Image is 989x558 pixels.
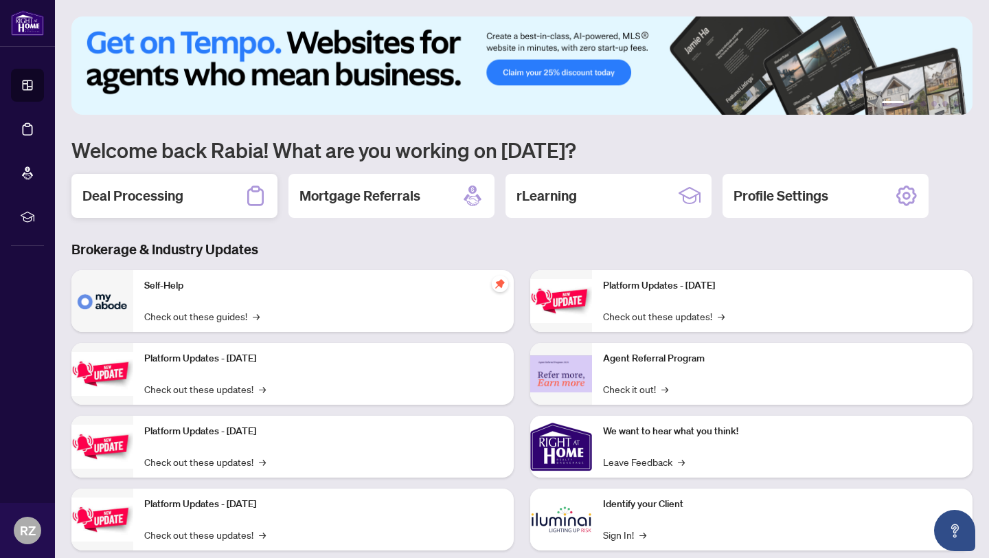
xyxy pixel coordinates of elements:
img: Identify your Client [530,489,592,550]
a: Check it out!→ [603,381,668,397]
span: → [678,454,685,469]
span: → [253,309,260,324]
p: Platform Updates - [DATE] [603,278,962,293]
img: Slide 0 [71,16,973,115]
a: Check out these updates!→ [144,381,266,397]
span: → [661,381,668,397]
p: Identify your Client [603,497,962,512]
button: Open asap [934,510,975,551]
h2: Mortgage Referrals [299,186,420,205]
img: logo [11,10,44,36]
p: Platform Updates - [DATE] [144,424,503,439]
h2: Deal Processing [82,186,183,205]
span: RZ [20,521,36,540]
h2: Profile Settings [734,186,828,205]
h2: rLearning [516,186,577,205]
a: Sign In!→ [603,527,646,542]
p: Platform Updates - [DATE] [144,497,503,512]
p: Self-Help [144,278,503,293]
a: Check out these updates!→ [144,454,266,469]
img: Platform Updates - June 23, 2025 [530,279,592,322]
a: Check out these updates!→ [144,527,266,542]
p: Agent Referral Program [603,351,962,366]
button: 3 [920,101,926,107]
img: Self-Help [71,270,133,332]
span: → [259,454,266,469]
p: We want to hear what you think! [603,424,962,439]
h3: Brokerage & Industry Updates [71,240,973,259]
a: Check out these updates!→ [603,309,725,324]
img: Platform Updates - July 8, 2025 [71,498,133,541]
img: Agent Referral Program [530,355,592,393]
button: 4 [931,101,937,107]
a: Check out these guides!→ [144,309,260,324]
span: → [718,309,725,324]
h1: Welcome back Rabia! What are you working on [DATE]? [71,137,973,163]
img: Platform Updates - September 16, 2025 [71,352,133,395]
img: We want to hear what you think! [530,416,592,478]
p: Platform Updates - [DATE] [144,351,503,366]
span: → [639,527,646,542]
button: 5 [942,101,948,107]
a: Leave Feedback→ [603,454,685,469]
button: 6 [953,101,959,107]
span: → [259,527,266,542]
button: 1 [882,101,904,107]
span: → [259,381,266,397]
button: 2 [909,101,915,107]
img: Platform Updates - July 21, 2025 [71,425,133,468]
span: pushpin [492,276,508,292]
